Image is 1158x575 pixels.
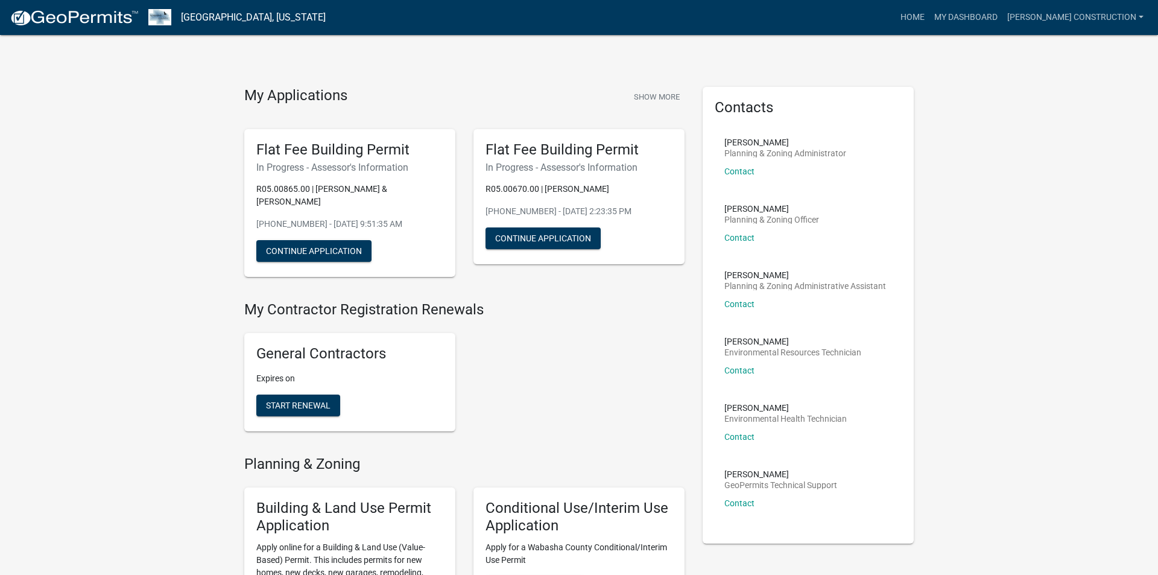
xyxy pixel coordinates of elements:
h4: My Applications [244,87,347,105]
h6: In Progress - Assessor's Information [256,162,443,173]
a: Contact [724,498,755,508]
wm-registration-list-section: My Contractor Registration Renewals [244,301,685,441]
h5: Contacts [715,99,902,116]
h5: Flat Fee Building Permit [256,141,443,159]
p: [PERSON_NAME] [724,404,847,412]
p: Expires on [256,372,443,385]
a: [GEOGRAPHIC_DATA], [US_STATE] [181,7,326,28]
button: Start Renewal [256,395,340,416]
p: Environmental Resources Technician [724,348,861,357]
p: Planning & Zoning Administrator [724,149,846,157]
a: My Dashboard [929,6,1002,29]
p: Environmental Health Technician [724,415,847,423]
h5: Building & Land Use Permit Application [256,500,443,535]
a: Contact [724,299,755,309]
span: Start Renewal [266,401,331,410]
p: Apply for a Wabasha County Conditional/Interim Use Permit [486,541,672,567]
a: Contact [724,366,755,375]
button: Continue Application [486,227,601,249]
p: [PERSON_NAME] [724,138,846,147]
h6: In Progress - Assessor's Information [486,162,672,173]
p: Planning & Zoning Officer [724,215,819,224]
p: Planning & Zoning Administrative Assistant [724,282,886,290]
a: Home [896,6,929,29]
p: R05.00865.00 | [PERSON_NAME] & [PERSON_NAME] [256,183,443,208]
h4: Planning & Zoning [244,456,685,473]
p: [PHONE_NUMBER] - [DATE] 2:23:35 PM [486,205,672,218]
h5: Conditional Use/Interim Use Application [486,500,672,535]
img: Wabasha County, Minnesota [148,9,171,25]
p: R05.00670.00 | [PERSON_NAME] [486,183,672,195]
a: Contact [724,432,755,442]
h5: General Contractors [256,345,443,363]
p: [PERSON_NAME] [724,271,886,279]
p: [PERSON_NAME] [724,470,837,478]
p: [PERSON_NAME] [724,337,861,346]
button: Show More [629,87,685,107]
p: GeoPermits Technical Support [724,481,837,489]
p: [PERSON_NAME] [724,205,819,213]
a: [PERSON_NAME] Construction [1002,6,1148,29]
a: Contact [724,167,755,176]
button: Continue Application [256,240,372,262]
h4: My Contractor Registration Renewals [244,301,685,319]
a: Contact [724,233,755,243]
h5: Flat Fee Building Permit [486,141,672,159]
p: [PHONE_NUMBER] - [DATE] 9:51:35 AM [256,218,443,230]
